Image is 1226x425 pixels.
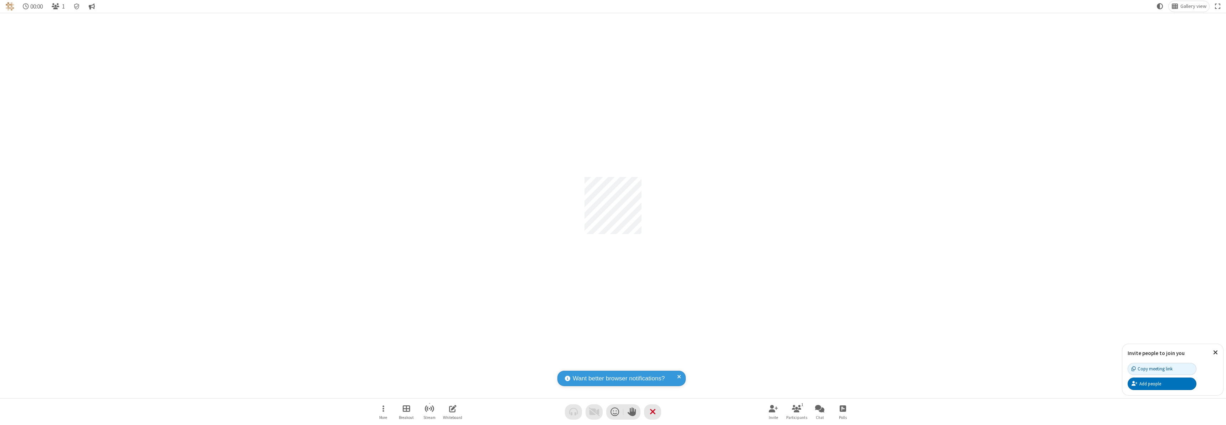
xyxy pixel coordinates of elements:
[86,1,98,12] button: Conversation
[809,402,830,422] button: Open chat
[799,401,805,408] div: 1
[573,374,665,383] span: Want better browser notifications?
[423,415,436,420] span: Stream
[372,402,394,422] button: Open menu
[769,415,778,420] span: Invite
[20,1,46,12] div: Timer
[379,415,387,420] span: More
[1212,1,1224,12] button: Fullscreen
[1128,378,1196,390] button: Add people
[1154,1,1166,12] button: Using system theme
[1169,1,1209,12] button: Change layout
[606,404,623,420] button: Send a reaction
[816,415,824,420] span: Chat
[396,402,417,422] button: Manage Breakout Rooms
[399,415,414,420] span: Breakout
[623,404,640,420] button: Raise hand
[1180,4,1206,9] span: Gallery view
[786,402,807,422] button: Open participant list
[419,402,440,422] button: Start streaming
[839,415,847,420] span: Polls
[1128,350,1185,356] label: Invite people to join you
[71,1,83,12] div: Meeting details Encryption enabled
[1128,363,1196,375] button: Copy meeting link
[1132,365,1173,372] div: Copy meeting link
[586,404,603,420] button: Video
[30,3,43,10] span: 00:00
[442,402,463,422] button: Open shared whiteboard
[62,3,65,10] span: 1
[6,2,14,11] img: QA Selenium DO NOT DELETE OR CHANGE
[48,1,68,12] button: Open participant list
[1208,344,1223,361] button: Close popover
[832,402,854,422] button: Open poll
[644,404,661,420] button: End or leave meeting
[565,404,582,420] button: Audio problem - check your Internet connection or call by phone
[763,402,784,422] button: Invite participants (⌘+Shift+I)
[443,415,462,420] span: Whiteboard
[786,415,807,420] span: Participants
